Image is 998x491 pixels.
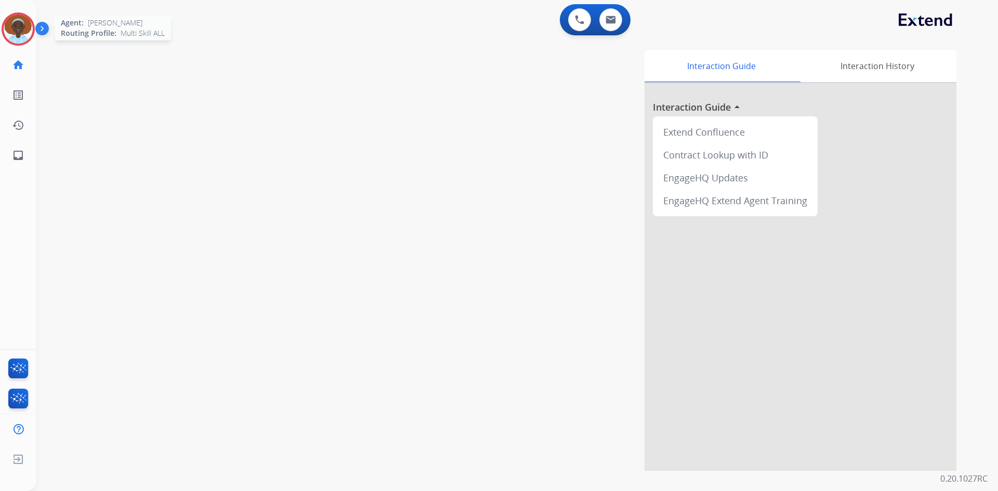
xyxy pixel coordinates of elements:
[657,121,813,143] div: Extend Confluence
[12,59,24,71] mat-icon: home
[4,15,33,44] img: avatar
[657,166,813,189] div: EngageHQ Updates
[657,189,813,212] div: EngageHQ Extend Agent Training
[88,18,142,28] span: [PERSON_NAME]
[645,50,798,82] div: Interaction Guide
[12,89,24,101] mat-icon: list_alt
[798,50,956,82] div: Interaction History
[61,28,116,38] span: Routing Profile:
[12,119,24,131] mat-icon: history
[121,28,165,38] span: Multi Skill ALL
[61,18,84,28] span: Agent:
[12,149,24,162] mat-icon: inbox
[940,472,988,485] p: 0.20.1027RC
[657,143,813,166] div: Contract Lookup with ID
